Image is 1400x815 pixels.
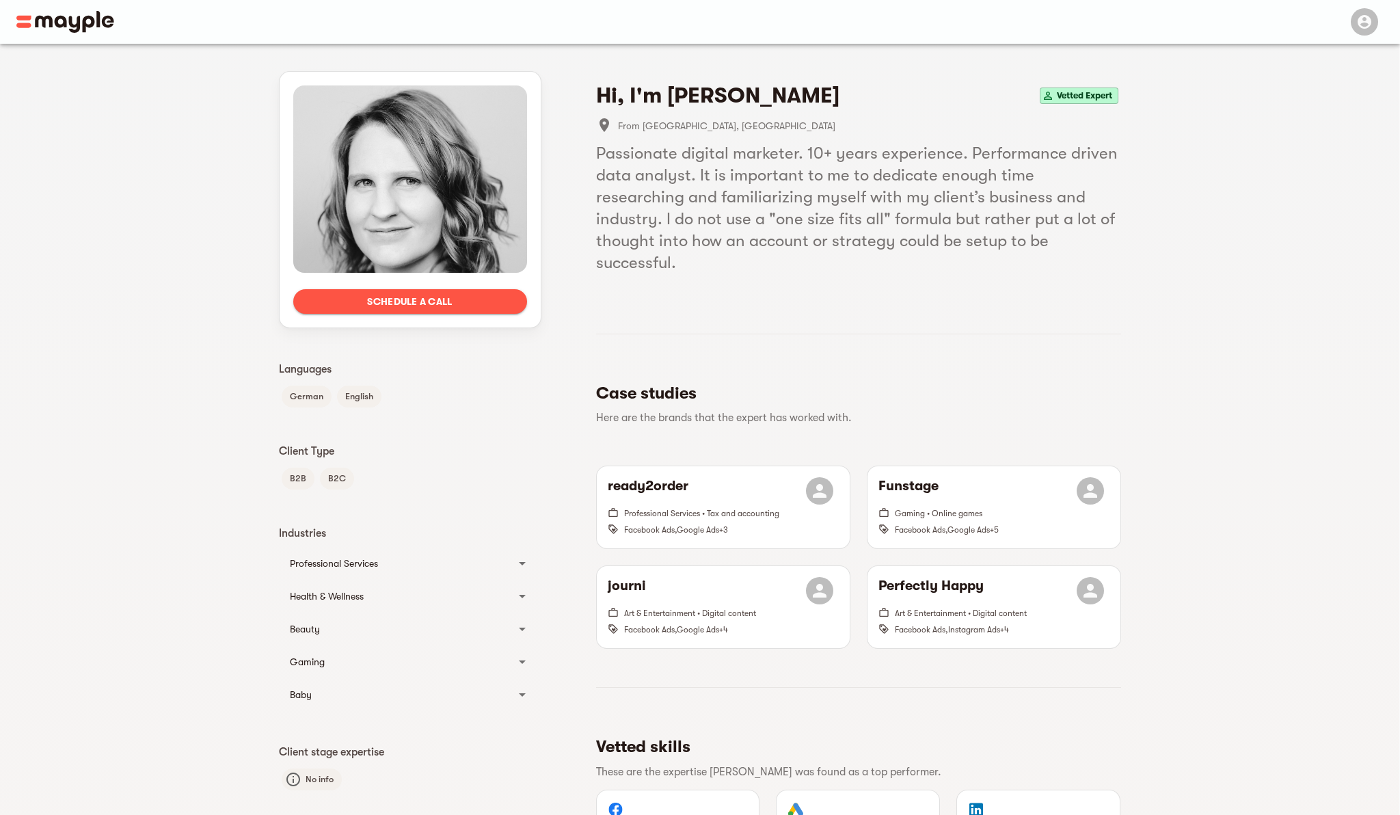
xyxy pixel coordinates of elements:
img: Main logo [16,11,114,33]
span: Vetted Expert [1051,88,1118,104]
h6: ready2order [608,477,688,505]
h6: Funstage [878,477,939,505]
p: Languages [279,361,541,377]
span: B2B [282,470,314,487]
span: Art & Entertainment • Digital content [624,609,756,618]
p: Client stage expertise [279,744,541,760]
div: Baby [290,686,506,703]
div: Baby [279,678,541,711]
span: Schedule a call [304,293,516,310]
span: Google Ads [677,525,719,535]
span: + 4 [719,625,728,634]
div: Health & Wellness [290,588,506,604]
span: Gaming • Online games [895,509,982,518]
div: Beauty [279,613,541,645]
span: From [GEOGRAPHIC_DATA], [GEOGRAPHIC_DATA] [618,118,1121,134]
span: No info [297,771,342,788]
span: Professional Services • Tax and accounting [624,509,779,518]
div: Beauty [290,621,506,637]
p: These are the expertise [PERSON_NAME] was found as a top performer. [596,764,1110,780]
p: Client Type [279,443,541,459]
h4: Hi, I'm [PERSON_NAME] [596,82,839,109]
span: German [282,388,332,405]
span: Google Ads [947,525,990,535]
span: Facebook Ads , [895,625,948,634]
h6: journi [608,577,646,604]
div: Health & Wellness [279,580,541,613]
span: B2C [320,470,354,487]
span: Instagram Ads [948,625,1000,634]
button: Perfectly HappyArt & Entertainment • Digital contentFacebook Ads,Instagram Ads+4 [867,566,1120,648]
span: Facebook Ads , [624,625,677,634]
span: Google Ads [677,625,719,634]
button: ready2orderProfessional Services • Tax and accountingFacebook Ads,Google Ads+3 [597,466,850,548]
span: Facebook Ads , [624,525,677,535]
span: Art & Entertainment • Digital content [895,609,1027,618]
h5: Case studies [596,382,1110,404]
span: English [337,388,381,405]
div: Gaming [290,654,506,670]
span: Menu [1343,15,1384,26]
button: journiArt & Entertainment • Digital contentFacebook Ads,Google Ads+4 [597,566,850,648]
div: Professional Services [290,555,506,572]
h6: Perfectly Happy [878,577,984,604]
p: Industries [279,525,541,542]
div: Professional Services [279,547,541,580]
button: FunstageGaming • Online gamesFacebook Ads,Google Ads+5 [867,466,1120,548]
button: Schedule a call [293,289,527,314]
span: + 4 [1000,625,1009,634]
h5: Passionate digital marketer. 10+ years experience. Performance driven data analyst. It is importa... [596,142,1121,273]
h5: Vetted skills [596,736,1110,758]
p: Here are the brands that the expert has worked with. [596,410,1110,426]
span: + 5 [990,525,999,535]
span: Facebook Ads , [895,525,947,535]
div: Gaming [279,645,541,678]
span: + 3 [719,525,728,535]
